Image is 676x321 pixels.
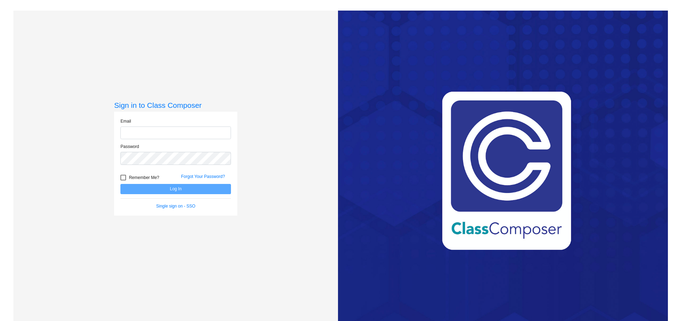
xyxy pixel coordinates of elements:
[181,174,225,179] a: Forgot Your Password?
[129,173,159,182] span: Remember Me?
[156,204,195,209] a: Single sign on - SSO
[114,101,237,110] h3: Sign in to Class Composer
[120,118,131,124] label: Email
[120,143,139,150] label: Password
[120,184,231,194] button: Log In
